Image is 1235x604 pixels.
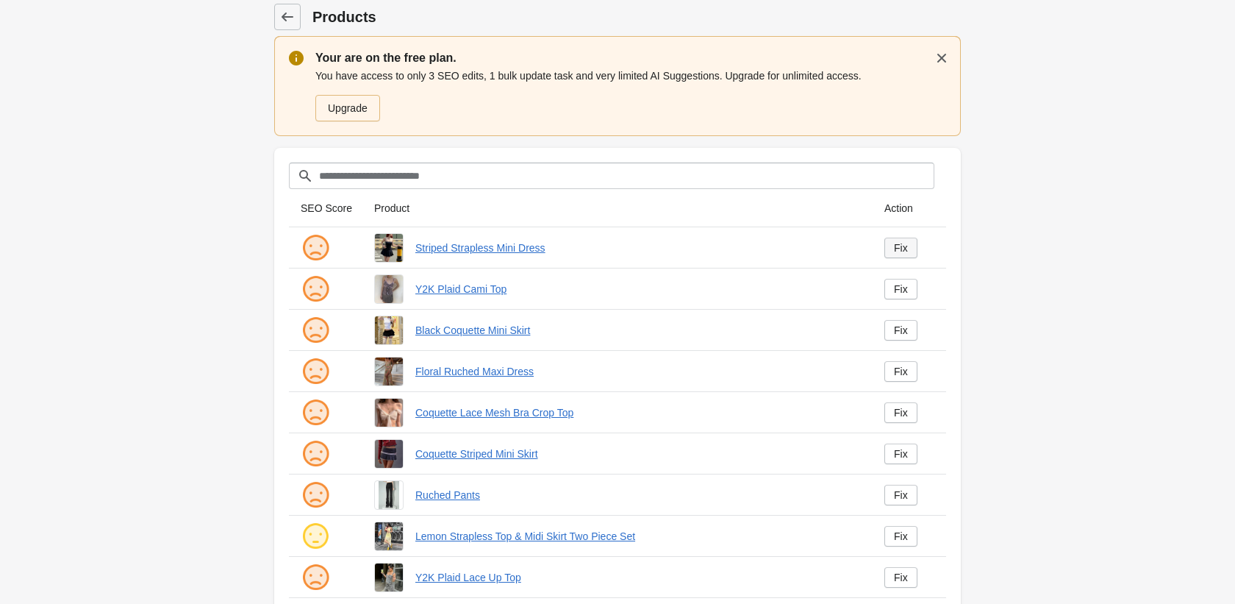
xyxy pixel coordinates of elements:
[315,49,946,67] p: Your are on the free plan.
[415,282,861,296] a: Y2K Plaid Cami Top
[884,402,917,423] a: Fix
[884,238,917,258] a: Fix
[301,563,330,592] img: sad.png
[884,567,917,588] a: Fix
[415,241,861,255] a: Striped Strapless Mini Dress
[301,398,330,427] img: sad.png
[894,530,908,542] div: Fix
[415,447,861,461] a: Coquette Striped Mini Skirt
[301,316,330,345] img: sad.png
[362,189,873,227] th: Product
[415,364,861,379] a: Floral Ruched Maxi Dress
[894,366,908,377] div: Fix
[415,323,861,338] a: Black Coquette Mini Skirt
[328,102,368,114] div: Upgrade
[873,189,946,227] th: Action
[884,526,917,547] a: Fix
[884,320,917,341] a: Fix
[301,233,330,263] img: sad.png
[894,572,908,583] div: Fix
[415,529,861,544] a: Lemon Strapless Top & Midi Skirt Two Piece Set
[415,488,861,502] a: Ruched Pants
[894,242,908,254] div: Fix
[315,95,380,121] a: Upgrade
[301,357,330,386] img: sad.png
[315,67,946,123] div: You have access to only 3 SEO edits, 1 bulk update task and very limited AI Suggestions. Upgrade ...
[894,283,908,295] div: Fix
[301,439,330,469] img: sad.png
[894,324,908,336] div: Fix
[884,444,917,464] a: Fix
[301,522,330,551] img: ok.png
[894,407,908,419] div: Fix
[884,279,917,299] a: Fix
[289,189,362,227] th: SEO Score
[894,448,908,460] div: Fix
[415,570,861,585] a: Y2K Plaid Lace Up Top
[894,489,908,501] div: Fix
[301,480,330,510] img: sad.png
[301,274,330,304] img: sad.png
[415,405,861,420] a: Coquette Lace Mesh Bra Crop Top
[884,485,917,505] a: Fix
[884,361,917,382] a: Fix
[312,7,961,27] h1: Products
